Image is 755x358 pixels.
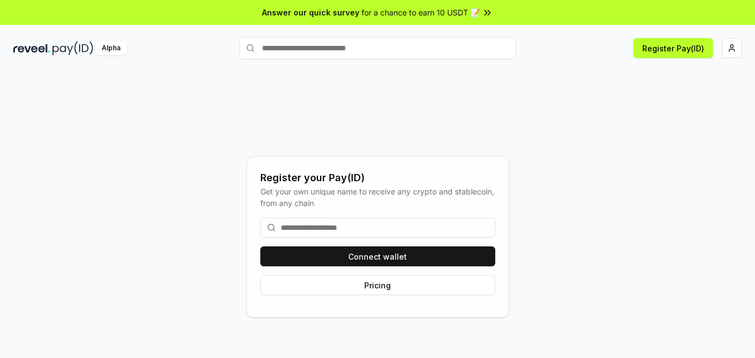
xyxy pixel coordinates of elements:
[262,7,359,18] span: Answer our quick survey
[361,7,480,18] span: for a chance to earn 10 USDT 📝
[633,38,713,58] button: Register Pay(ID)
[260,275,495,295] button: Pricing
[260,186,495,209] div: Get your own unique name to receive any crypto and stablecoin, from any chain
[260,246,495,266] button: Connect wallet
[260,170,495,186] div: Register your Pay(ID)
[96,41,127,55] div: Alpha
[13,41,50,55] img: reveel_dark
[53,41,93,55] img: pay_id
